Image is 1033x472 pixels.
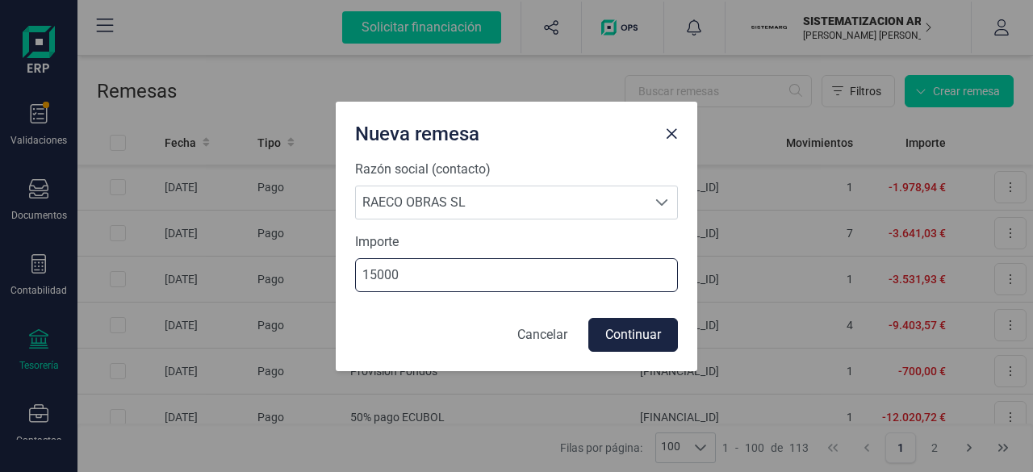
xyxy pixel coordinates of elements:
[355,160,678,179] label: Razón social (contacto)
[588,318,678,352] button: Continuar
[355,258,678,292] input: 0,00€
[356,186,646,219] span: RAECO OBRAS SL
[517,325,567,345] p: Cancelar
[355,232,678,252] label: Importe
[659,121,684,147] button: Close
[349,115,659,147] div: Nueva remesa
